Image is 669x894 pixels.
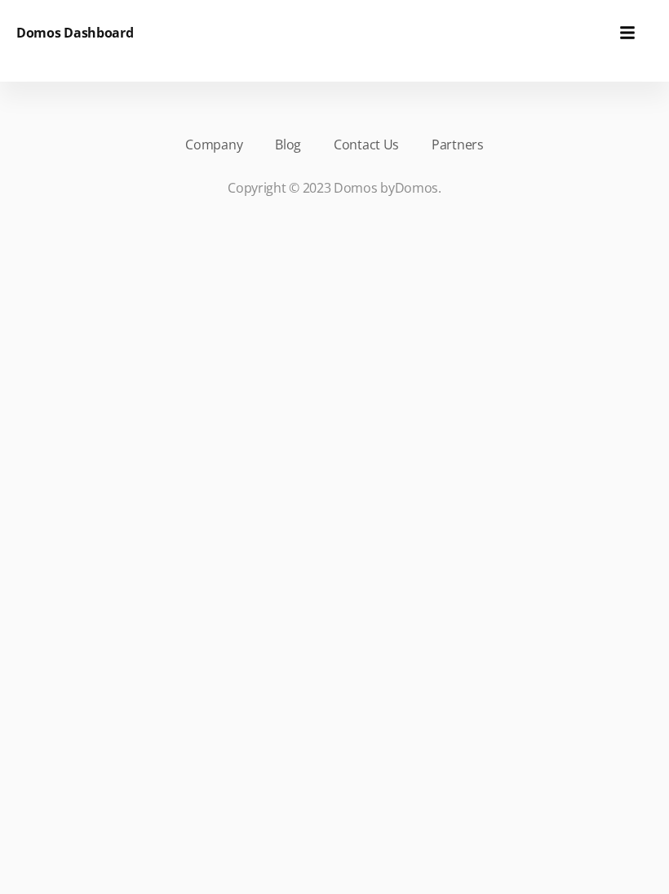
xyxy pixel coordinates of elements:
[395,179,439,197] a: Domos
[432,135,484,154] a: Partners
[275,135,301,154] a: Blog
[41,178,628,198] p: Copyright © 2023 Domos by .
[334,135,399,154] a: Contact Us
[16,23,134,42] h6: Domos Dashboard
[185,135,242,154] a: Company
